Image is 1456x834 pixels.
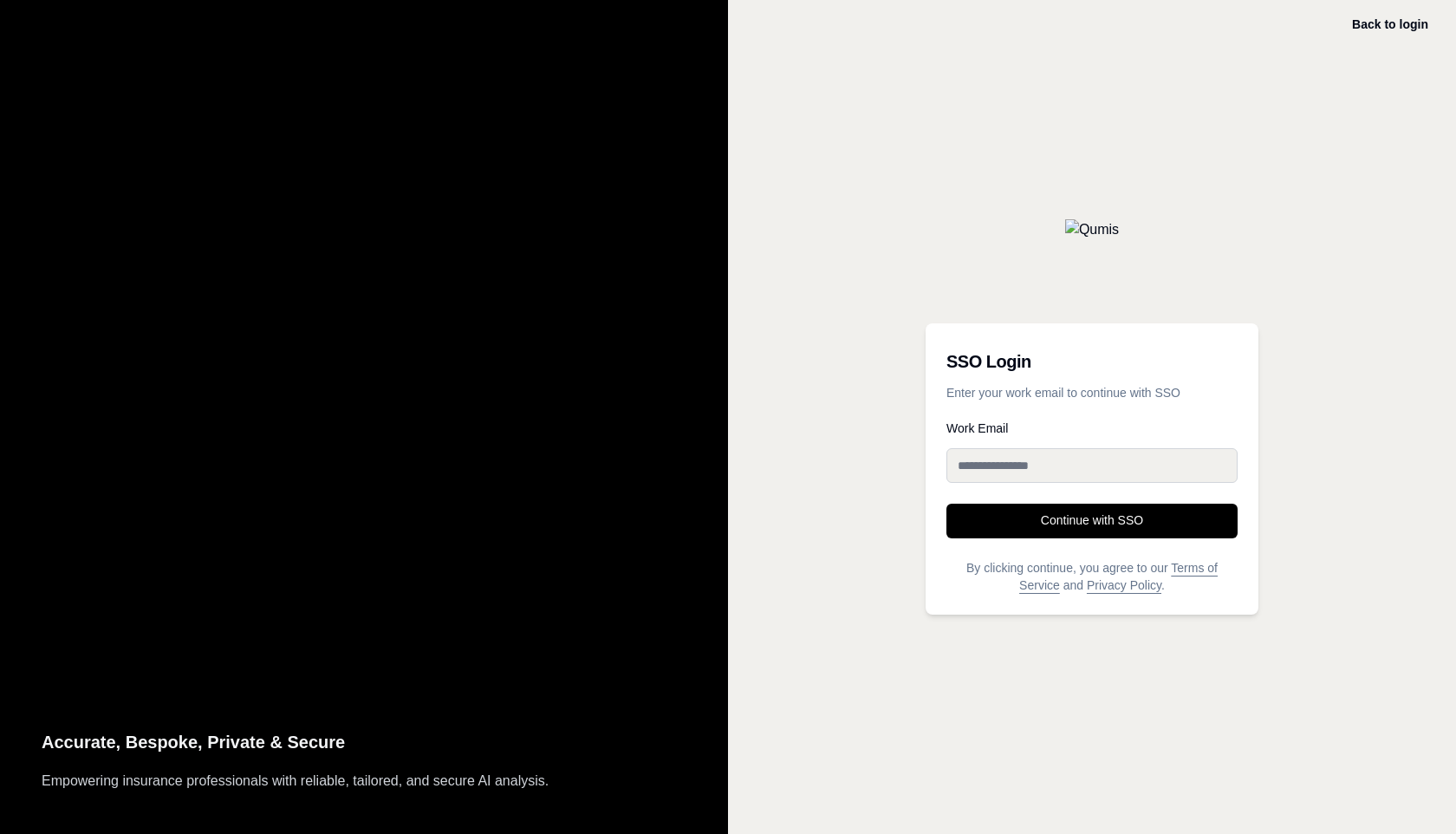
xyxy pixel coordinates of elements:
[42,728,686,757] p: Accurate, Bespoke, Private & Secure
[42,770,686,792] p: Empowering insurance professionals with reliable, tailored, and secure AI analysis.
[946,344,1238,379] h3: SSO Login
[946,559,1238,594] p: By clicking continue, you agree to our and .
[946,384,1238,401] p: Enter your work email to continue with SSO
[1352,17,1428,31] a: Back to login
[946,504,1238,538] button: Continue with SSO
[946,422,1238,434] label: Work Email
[1065,219,1119,240] img: Qumis
[1087,578,1161,592] a: Privacy Policy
